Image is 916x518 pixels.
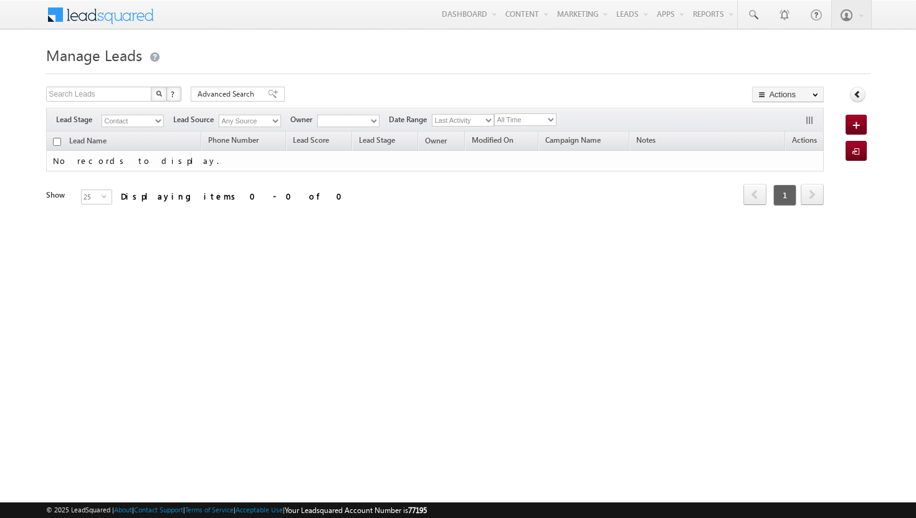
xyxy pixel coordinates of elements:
input: Check all records [53,138,61,146]
a: Notes [630,133,662,150]
a: Lead Name [63,134,113,150]
span: Advanced Search [198,89,258,100]
a: Acceptable Use [236,506,283,514]
span: Lead Score [293,135,329,145]
span: Your Leadsquared Account Number is [285,506,427,515]
span: select [102,193,112,199]
span: prev [743,184,766,205]
a: About [114,506,132,514]
a: next [801,185,824,205]
button: ? [166,87,181,102]
span: Modified On [472,135,513,145]
span: next [801,184,824,205]
span: Lead Stage [56,114,102,125]
span: Campaign Name [545,135,601,145]
a: Phone Number [202,133,265,150]
span: 25 [82,190,102,204]
span: 1 [773,185,796,206]
a: prev [743,185,766,205]
span: Actions [786,133,823,150]
div: Show [46,189,71,201]
span: ? [171,89,176,99]
span: Owner [425,136,447,145]
button: Actions [752,87,824,102]
a: Lead Stage [353,133,401,150]
span: 77195 [408,506,427,515]
div: Displaying items 0 - 0 of 0 [121,189,350,203]
a: Lead Score [287,133,335,150]
span: Lead Stage [359,135,395,145]
img: Search [156,90,162,97]
span: Date Range [389,114,432,125]
span: © 2025 LeadSquared | | | | | [46,504,427,516]
a: Contact Support [134,506,183,514]
a: Modified On [465,133,520,150]
span: Lead Source [173,114,219,125]
span: Phone Number [208,135,259,145]
span: Owner [290,114,317,125]
span: Manage Leads [46,45,142,65]
a: Campaign Name [539,133,607,150]
a: Terms of Service [185,506,234,514]
td: No records to display. [46,151,824,171]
